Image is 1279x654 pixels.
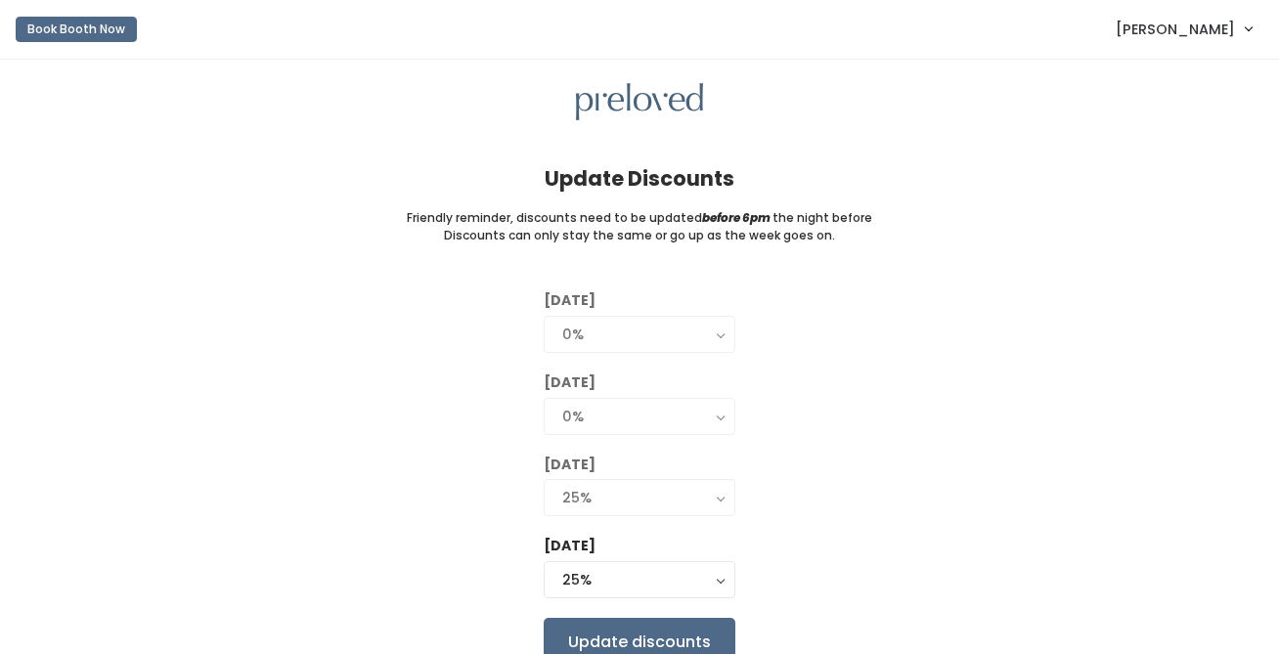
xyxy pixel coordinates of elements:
[544,290,595,311] label: [DATE]
[562,569,717,590] div: 25%
[544,479,735,516] button: 25%
[544,398,735,435] button: 0%
[576,83,703,121] img: preloved logo
[544,455,595,475] label: [DATE]
[544,536,595,556] label: [DATE]
[1116,19,1235,40] span: [PERSON_NAME]
[562,487,717,508] div: 25%
[16,8,137,51] a: Book Booth Now
[444,227,835,244] small: Discounts can only stay the same or go up as the week goes on.
[545,167,734,190] h4: Update Discounts
[562,406,717,427] div: 0%
[1096,8,1271,50] a: [PERSON_NAME]
[702,209,771,226] i: before 6pm
[16,17,137,42] button: Book Booth Now
[544,561,735,598] button: 25%
[407,209,872,227] small: Friendly reminder, discounts need to be updated the night before
[562,324,717,345] div: 0%
[544,372,595,393] label: [DATE]
[544,316,735,353] button: 0%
